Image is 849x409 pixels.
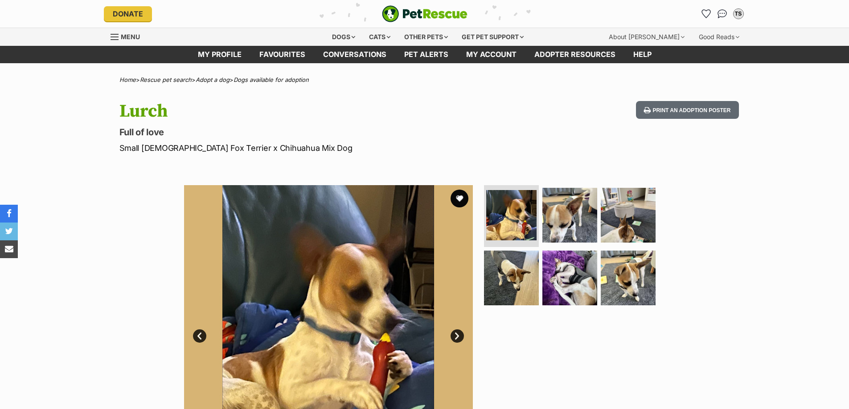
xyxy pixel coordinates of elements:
[193,329,206,343] a: Prev
[119,76,136,83] a: Home
[451,329,464,343] a: Next
[715,7,730,21] a: Conversations
[121,33,140,40] span: Menu
[486,190,537,240] img: Photo of Lurch
[395,46,457,63] a: Pet alerts
[451,190,468,207] button: favourite
[603,28,691,46] div: About [PERSON_NAME]
[457,46,525,63] a: My account
[196,76,230,83] a: Adopt a dog
[314,46,395,63] a: conversations
[718,9,727,18] img: chat-41dd97257d64d25036548639549fe6c8038ab92f7586957e7f3b1b290dea8141.svg
[398,28,454,46] div: Other pets
[140,76,192,83] a: Rescue pet search
[601,251,656,305] img: Photo of Lurch
[234,76,309,83] a: Dogs available for adoption
[699,7,746,21] ul: Account quick links
[382,5,468,22] a: PetRescue
[734,9,743,18] div: TS
[624,46,660,63] a: Help
[119,126,496,138] p: Full of love
[484,251,539,305] img: Photo of Lurch
[189,46,250,63] a: My profile
[525,46,624,63] a: Adopter resources
[542,188,597,243] img: Photo of Lurch
[731,7,746,21] button: My account
[111,28,146,44] a: Menu
[326,28,361,46] div: Dogs
[382,5,468,22] img: logo-e224e6f780fb5917bec1dbf3a21bbac754714ae5b6737aabdf751b685950b380.svg
[693,28,746,46] div: Good Reads
[699,7,714,21] a: Favourites
[119,101,496,121] h1: Lurch
[97,77,752,83] div: > > >
[601,188,656,243] img: Photo of Lurch
[542,251,597,305] img: Photo of Lurch
[250,46,314,63] a: Favourites
[636,101,738,119] button: Print an adoption poster
[104,6,152,21] a: Donate
[119,142,496,154] p: Small [DEMOGRAPHIC_DATA] Fox Terrier x Chihuahua Mix Dog
[363,28,397,46] div: Cats
[455,28,530,46] div: Get pet support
